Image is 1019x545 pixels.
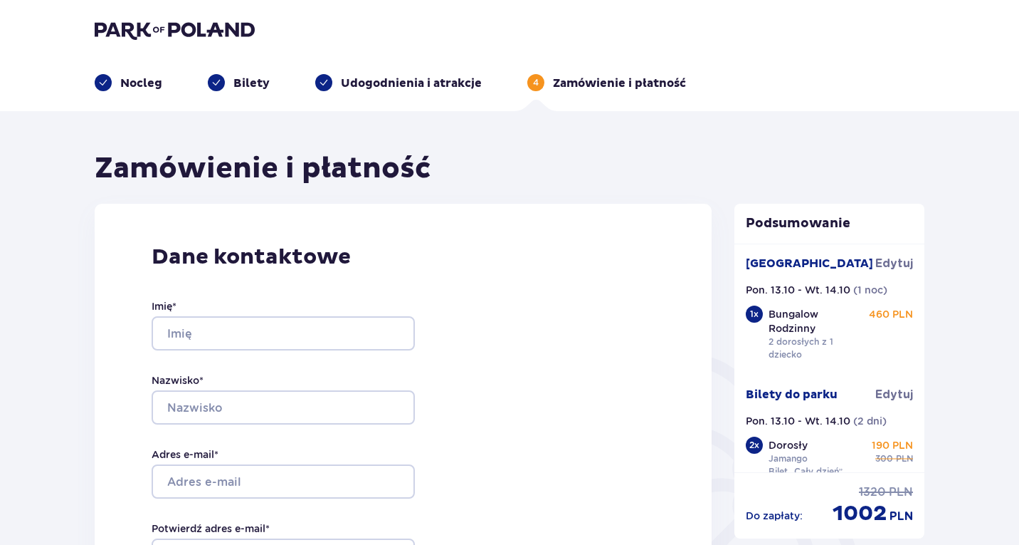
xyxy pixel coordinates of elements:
p: 460 PLN [869,307,913,321]
label: Nazwisko * [152,373,204,388]
p: Bilety do parku [746,387,838,403]
p: ( 2 dni ) [853,414,887,428]
p: Jamango [769,452,808,465]
p: Zamówienie i płatność [553,76,686,91]
p: Udogodnienia i atrakcje [341,76,482,91]
input: Nazwisko [152,390,415,425]
p: [GEOGRAPHIC_DATA] [746,256,873,271]
p: Bungalow Rodzinny [769,307,867,336]
p: Dorosły [769,438,808,452]
p: Podsumowanie [734,215,925,232]
div: 1 x [746,306,763,323]
img: Park of Poland logo [95,20,255,40]
p: 4 [533,76,539,89]
p: ( 1 noc ) [853,283,887,297]
p: 190 PLN [872,438,913,452]
div: 2 x [746,437,763,454]
h1: Zamówienie i płatność [95,151,431,187]
div: Udogodnienia i atrakcje [315,74,482,91]
span: 300 [875,452,893,465]
p: Bilety [233,76,270,91]
input: Imię [152,316,415,351]
input: Adres e-mail [152,464,415,499]
span: Edytuj [875,256,913,271]
span: PLN [889,484,913,500]
span: PLN [896,452,913,465]
div: Nocleg [95,74,162,91]
label: Adres e-mail * [152,447,218,462]
p: Do zapłaty : [746,509,803,523]
div: Bilety [208,74,270,91]
label: Potwierdź adres e-mail * [152,521,270,536]
span: PLN [889,509,913,524]
p: Pon. 13.10 - Wt. 14.10 [746,414,850,428]
span: Edytuj [875,387,913,403]
p: Dane kontaktowe [152,244,655,271]
span: 1320 [859,484,886,500]
p: Nocleg [120,76,162,91]
p: Pon. 13.10 - Wt. 14.10 [746,283,850,297]
p: 2 dorosłych z 1 dziecko [769,336,867,361]
div: 4Zamówienie i płatność [527,74,686,91]
p: Bilet „Cały dzień” [769,465,843,478]
span: 1002 [833,500,887,527]
label: Imię * [152,299,176,313]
